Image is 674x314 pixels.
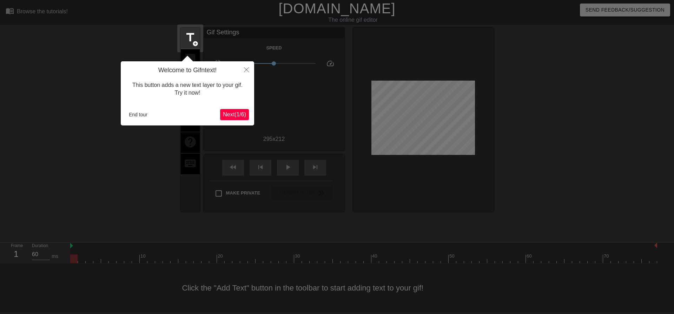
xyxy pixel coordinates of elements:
div: This button adds a new text layer to your gif. Try it now! [126,74,249,104]
button: Next [220,109,249,120]
button: Close [239,61,254,77]
button: End tour [126,109,150,120]
h4: Welcome to Gifntext! [126,67,249,74]
span: Next ( 1 / 6 ) [223,111,246,117]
